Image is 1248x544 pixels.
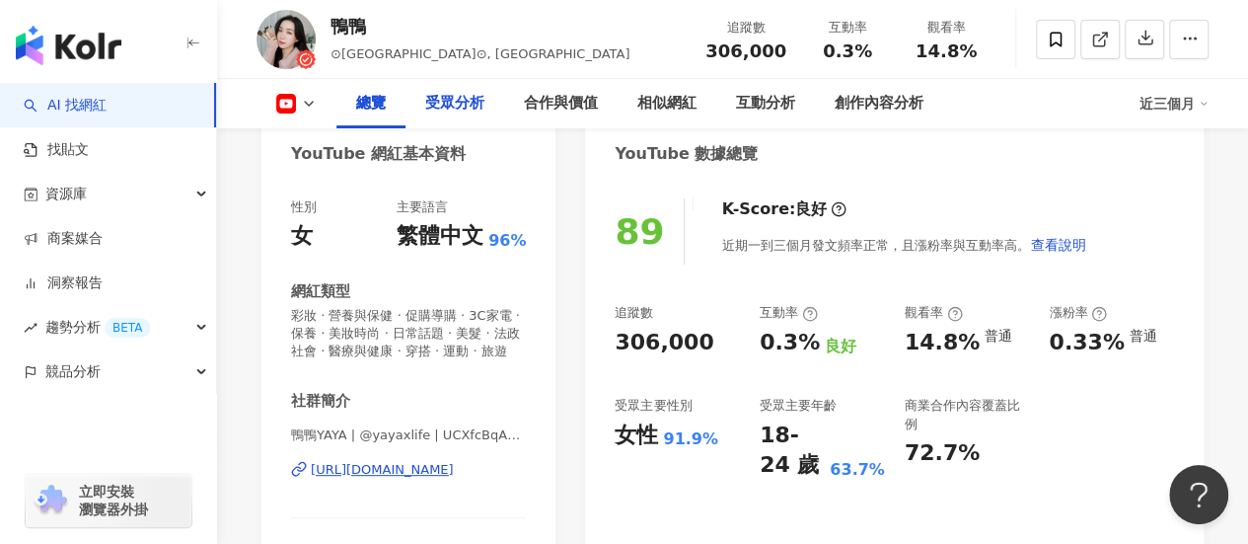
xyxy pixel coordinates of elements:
[291,307,526,361] span: 彩妝 · 營養與保健 · 促購導購 · 3C家電 · 保養 · 美妝時尚 · 日常話題 · 美髮 · 法政社會 · 醫療與健康 · 穿搭 · 運動 · 旅遊
[905,304,963,322] div: 觀看率
[825,336,856,357] div: 良好
[311,461,454,479] div: [URL][DOMAIN_NAME]
[24,140,89,160] a: 找貼文
[425,92,484,116] div: 受眾分析
[905,397,1030,432] div: 商業合作內容覆蓋比例
[637,92,697,116] div: 相似網紅
[24,229,103,249] a: 商案媒合
[909,18,984,38] div: 觀看率
[26,474,191,527] a: chrome extension立即安裝 瀏覽器外掛
[705,18,786,38] div: 追蹤數
[16,26,121,65] img: logo
[1049,304,1107,322] div: 漲粉率
[615,328,713,358] div: 306,000
[760,421,825,482] div: 18-24 歲
[397,198,448,216] div: 主要語言
[615,421,658,451] div: 女性
[760,328,820,358] div: 0.3%
[1029,225,1086,265] button: 查看說明
[356,92,386,116] div: 總覽
[615,143,758,165] div: YouTube 數據總覽
[24,321,37,335] span: rise
[835,92,923,116] div: 創作內容分析
[45,305,150,350] span: 趨勢分析
[1049,328,1124,358] div: 0.33%
[257,10,316,69] img: KOL Avatar
[291,281,350,302] div: 網紅類型
[524,92,598,116] div: 合作與價值
[291,427,526,444] span: 鴨鴨YAYA | @yayaxlife | UCXfcBqAgl0GdzuCcErGzkBQ
[291,391,350,412] div: 社群簡介
[291,221,313,252] div: 女
[1130,328,1157,344] div: 普通
[905,328,980,358] div: 14.8%
[721,198,846,220] div: K-Score :
[1169,465,1228,524] iframe: Help Scout Beacon - Open
[736,92,795,116] div: 互動分析
[397,221,483,252] div: 繁體中文
[916,41,977,61] span: 14.8%
[1030,237,1085,253] span: 查看說明
[705,40,786,61] span: 306,000
[24,96,107,116] a: searchAI 找網紅
[985,328,1012,344] div: 普通
[32,485,70,516] img: chrome extension
[615,397,692,415] div: 受眾主要性別
[45,350,101,394] span: 競品分析
[721,225,1086,265] div: 近期一到三個月發文頻率正常，且漲粉率與互動率高。
[291,198,317,216] div: 性別
[795,198,827,220] div: 良好
[615,304,653,322] div: 追蹤數
[79,483,148,518] span: 立即安裝 瀏覽器外掛
[24,273,103,293] a: 洞察報告
[105,318,150,338] div: BETA
[905,438,980,469] div: 72.7%
[810,18,885,38] div: 互動率
[488,230,526,252] span: 96%
[823,41,872,61] span: 0.3%
[291,461,526,479] a: [URL][DOMAIN_NAME]
[330,14,629,39] div: 鴨鴨
[830,459,885,481] div: 63.7%
[1139,88,1209,119] div: 近三個月
[663,428,718,450] div: 91.9%
[760,397,837,415] div: 受眾主要年齡
[45,172,87,216] span: 資源庫
[330,46,629,61] span: ⊙[GEOGRAPHIC_DATA]⊙, [GEOGRAPHIC_DATA]
[760,304,818,322] div: 互動率
[291,143,466,165] div: YouTube 網紅基本資料
[615,211,664,252] div: 89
